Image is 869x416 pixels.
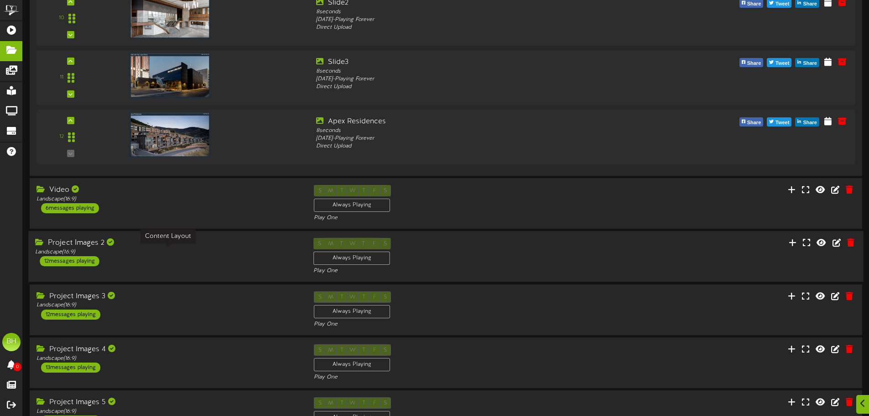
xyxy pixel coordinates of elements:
div: Play One [314,374,578,381]
span: Share [801,118,819,128]
button: Share [739,117,764,126]
div: 12 messages playing [41,310,100,320]
div: [DATE] - Playing Forever [316,16,644,24]
button: Share [739,58,764,67]
button: Share [795,58,819,67]
div: Landscape ( 16:9 ) [36,301,300,309]
div: Direct Upload [316,24,644,32]
button: Tweet [767,58,791,67]
div: Direct Upload [316,142,644,150]
div: 13 messages playing [41,363,100,373]
span: Tweet [774,118,791,128]
img: f5e2755c-2c28-487d-ae96-744357fa71b2.png [130,53,211,98]
div: 8 seconds [316,8,644,16]
div: Landscape ( 16:9 ) [35,248,300,256]
div: Landscape ( 16:9 ) [36,195,300,203]
div: Always Playing [314,305,390,318]
div: Play One [313,267,578,275]
div: Project Images 2 [35,238,300,248]
div: 10 [59,14,64,22]
span: Share [745,58,763,68]
div: 12 [59,133,64,141]
button: Tweet [767,117,791,126]
div: Video [36,185,300,195]
div: Direct Upload [316,83,644,91]
div: 6 messages playing [41,203,99,213]
div: Always Playing [314,358,390,371]
span: Tweet [774,58,791,68]
span: Share [801,58,819,68]
div: Apex Residences [316,116,644,127]
div: Project Images 4 [36,344,300,355]
div: 11 [60,74,63,81]
div: Always Playing [314,199,390,212]
div: Project Images 3 [36,291,300,302]
img: b2204ae7-4774-4763-afc0-b2521f555d82.png [130,112,211,158]
div: 8 seconds [316,127,644,135]
div: Always Playing [313,252,390,265]
div: Slide3 [316,57,644,68]
span: Share [745,118,763,128]
div: 12 messages playing [40,256,99,266]
div: Play One [314,321,578,328]
div: [DATE] - Playing Forever [316,75,644,83]
div: Play One [314,214,578,222]
div: [DATE] - Playing Forever [316,135,644,142]
div: Landscape ( 16:9 ) [36,355,300,363]
div: Landscape ( 16:9 ) [36,408,300,416]
div: Project Images 5 [36,397,300,408]
div: BH [2,333,21,351]
button: Share [795,117,819,126]
div: 8 seconds [316,68,644,75]
span: 0 [13,363,21,371]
